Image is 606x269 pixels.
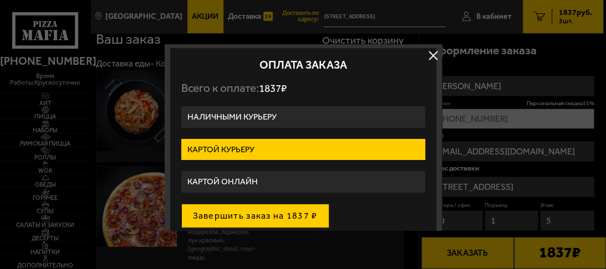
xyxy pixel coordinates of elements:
[181,171,425,193] label: Картой онлайн
[181,204,329,228] button: Завершить заказ на 1837 ₽
[181,81,425,95] p: Всего к оплате:
[259,82,287,95] span: 1837 ₽
[181,59,425,70] h2: Оплата заказа
[181,139,425,161] label: Картой курьеру
[181,106,425,128] label: Наличными курьеру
